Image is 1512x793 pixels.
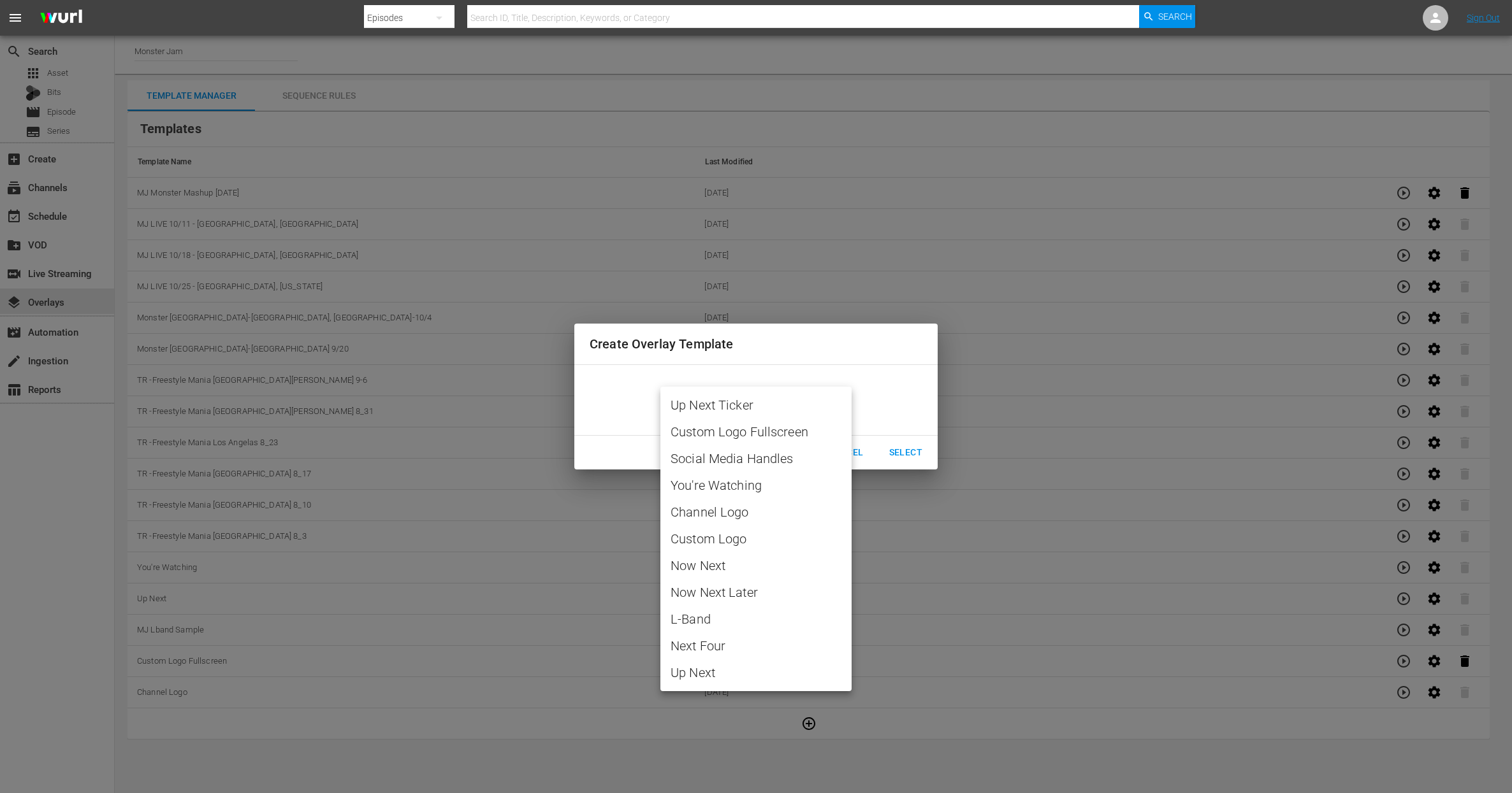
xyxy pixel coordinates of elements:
[671,636,841,655] span: Next Four
[671,422,841,441] span: Custom Logo Fullscreen
[671,556,841,575] span: Now Next
[8,10,23,25] span: menu
[671,503,841,522] span: Channel Logo
[671,663,841,682] span: Up Next
[1467,13,1500,23] a: Sign Out
[671,529,841,548] span: Custom Logo
[1158,5,1192,28] span: Search
[671,610,841,629] span: L-Band
[671,476,841,495] span: You're Watching
[671,449,841,468] span: Social Media Handles
[31,3,92,33] img: ans4CAIJ8jUAAAAAAAAAAAAAAAAAAAAAAAAgQb4GAAAAAAAAAAAAAAAAAAAAAAAAJMjXAAAAAAAAAAAAAAAAAAAAAAAAgAT5G...
[671,396,841,415] span: Up Next Ticker
[671,583,841,602] span: Now Next Later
